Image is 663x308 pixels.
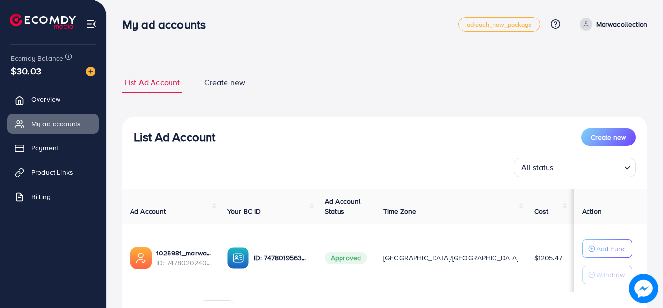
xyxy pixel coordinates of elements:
[534,206,549,216] span: Cost
[467,21,532,28] span: adreach_new_package
[596,269,625,281] p: Withdraw
[31,192,51,201] span: Billing
[227,206,261,216] span: Your BC ID
[10,14,76,29] img: logo
[227,247,249,269] img: ic-ba-acc.ded83a64.svg
[7,187,99,206] a: Billing
[581,128,636,146] button: Create new
[629,274,658,303] img: image
[156,248,212,258] a: 1025981_marwacollection_1741112277732
[86,18,97,30] img: menu
[7,90,99,109] a: Overview
[596,243,626,254] p: Add Fund
[122,18,213,32] h3: My ad accounts
[591,132,626,142] span: Create new
[519,161,556,175] span: All status
[156,258,212,268] span: ID: 7478020240513892368
[31,143,58,153] span: Payment
[383,253,519,263] span: [GEOGRAPHIC_DATA]/[GEOGRAPHIC_DATA]
[325,197,361,216] span: Ad Account Status
[7,138,99,158] a: Payment
[458,17,540,32] a: adreach_new_package
[86,67,95,76] img: image
[134,130,215,144] h3: List Ad Account
[576,18,647,31] a: Marwacollection
[130,247,152,269] img: ic-ads-acc.e4c84228.svg
[156,248,212,268] div: <span class='underline'>1025981_marwacollection_1741112277732</span></br>7478020240513892368
[7,163,99,182] a: Product Links
[204,77,245,88] span: Create new
[130,206,166,216] span: Ad Account
[514,158,636,177] div: Search for option
[254,252,309,264] p: ID: 7478019563486068752
[383,206,416,216] span: Time Zone
[11,64,41,78] span: $30.03
[582,239,632,258] button: Add Fund
[596,18,647,30] p: Marwacollection
[7,114,99,133] a: My ad accounts
[534,253,562,263] span: $1205.47
[125,77,180,88] span: List Ad Account
[31,119,81,128] span: My ad accounts
[31,167,73,177] span: Product Links
[11,54,63,63] span: Ecomdy Balance
[582,266,632,284] button: Withdraw
[31,94,60,104] span: Overview
[582,206,602,216] span: Action
[325,252,367,264] span: Approved
[557,159,620,175] input: Search for option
